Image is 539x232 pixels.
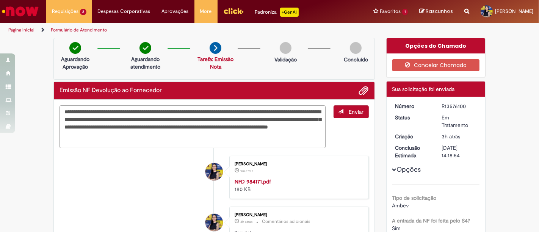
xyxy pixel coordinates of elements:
[6,23,354,37] ul: Trilhas de página
[240,219,252,224] span: 3h atrás
[387,38,486,53] div: Opções do Chamado
[392,59,480,71] button: Cancelar Chamado
[442,114,477,129] div: Em Tratamento
[392,217,470,224] b: A entrada da NF foi feita pelo S4?
[235,162,361,166] div: [PERSON_NAME]
[380,8,401,15] span: Favoritos
[344,56,368,63] p: Concluído
[80,9,86,15] span: 2
[495,8,533,14] span: [PERSON_NAME]
[392,86,455,92] span: Sua solicitação foi enviada
[419,8,453,15] a: Rascunhos
[60,105,326,148] textarea: Digite sua mensagem aqui...
[205,214,223,231] div: Melissa Paduani
[235,178,271,185] a: NFD 984171.pdf
[235,213,361,217] div: [PERSON_NAME]
[390,133,436,140] dt: Criação
[349,108,364,115] span: Enviar
[392,225,401,232] span: Sim
[223,5,244,17] img: click_logo_yellow_360x200.png
[334,105,369,118] button: Enviar
[8,27,34,33] a: Página inicial
[390,114,436,121] dt: Status
[442,133,460,140] span: 3h atrás
[235,178,361,193] div: 180 KB
[127,55,164,71] p: Aguardando atendimento
[426,8,453,15] span: Rascunhos
[392,194,437,201] b: Tipo de solicitação
[69,42,81,54] img: check-circle-green.png
[240,169,253,173] time: 29/09/2025 13:41:06
[200,8,212,15] span: More
[442,144,477,159] div: [DATE] 14:18:54
[359,86,369,96] button: Adicionar anexos
[162,8,189,15] span: Aprovações
[197,56,233,70] a: Tarefa: Emissão Nota
[205,163,223,180] div: Melissa Paduani
[262,218,310,225] small: Comentários adicionais
[350,42,362,54] img: img-circle-grey.png
[98,8,150,15] span: Despesas Corporativas
[52,8,78,15] span: Requisições
[402,9,408,15] span: 1
[210,42,221,54] img: arrow-next.png
[51,27,107,33] a: Formulário de Atendimento
[442,102,477,110] div: R13576100
[390,144,436,159] dt: Conclusão Estimada
[255,8,299,17] div: Padroniza
[139,42,151,54] img: check-circle-green.png
[60,87,162,94] h2: Emissão NF Devolução ao Fornecedor Histórico de tíquete
[442,133,477,140] div: 29/09/2025 11:18:50
[392,202,409,209] span: Ambev
[57,55,94,71] p: Aguardando Aprovação
[240,169,253,173] span: 9m atrás
[280,8,299,17] p: +GenAi
[280,42,291,54] img: img-circle-grey.png
[274,56,297,63] p: Validação
[390,102,436,110] dt: Número
[1,4,40,19] img: ServiceNow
